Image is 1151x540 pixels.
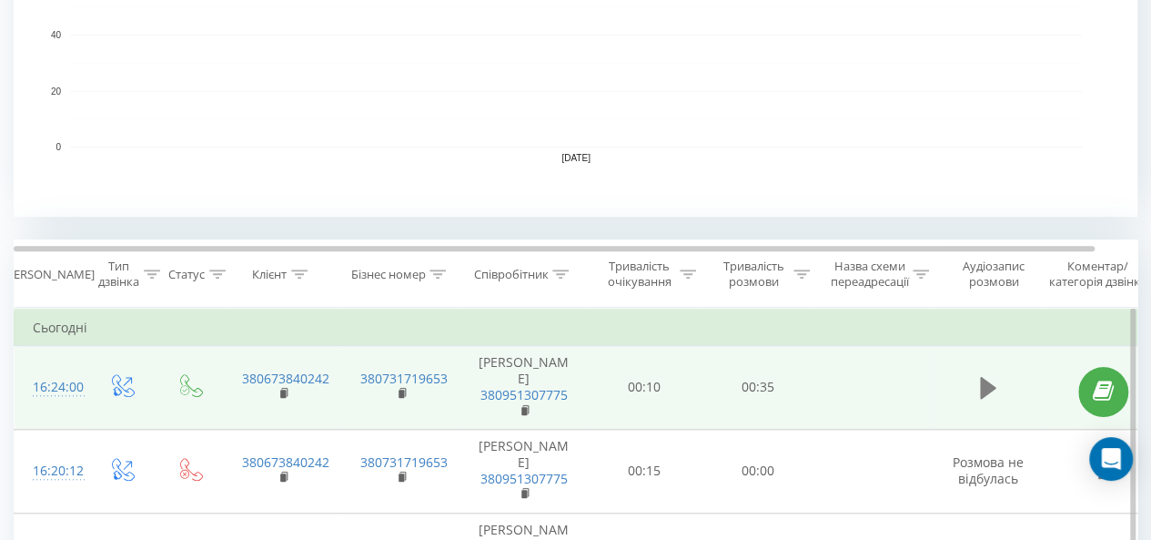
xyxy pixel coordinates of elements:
[702,346,815,430] td: 00:35
[603,259,675,290] div: Тривалість очікування
[350,267,425,282] div: Бізнес номер
[588,429,702,513] td: 00:15
[3,267,95,282] div: [PERSON_NAME]
[252,267,287,282] div: Клієнт
[702,429,815,513] td: 00:00
[360,370,448,387] a: 380731719653
[33,370,69,405] div: 16:24:00
[1089,437,1133,481] div: Open Intercom Messenger
[460,429,588,513] td: [PERSON_NAME]
[360,453,448,471] a: 380731719653
[953,453,1024,487] span: Розмова не відбулась
[588,346,702,430] td: 00:10
[1045,259,1151,290] div: Коментар/категорія дзвінка
[242,453,329,471] a: 380673840242
[480,386,568,403] a: 380951307775
[168,267,205,282] div: Статус
[830,259,908,290] div: Назва схеми переадресації
[473,267,548,282] div: Співробітник
[242,370,329,387] a: 380673840242
[460,346,588,430] td: [PERSON_NAME]
[56,142,61,152] text: 0
[480,470,568,487] a: 380951307775
[51,87,62,97] text: 20
[51,30,62,40] text: 40
[561,153,591,163] text: [DATE]
[98,259,139,290] div: Тип дзвінка
[717,259,789,290] div: Тривалість розмови
[949,259,1037,290] div: Аудіозапис розмови
[33,453,69,489] div: 16:20:12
